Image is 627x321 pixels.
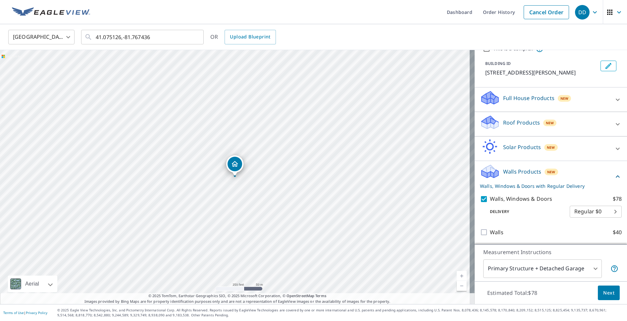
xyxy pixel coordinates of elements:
a: Upload Blueprint [225,30,276,44]
p: Delivery [480,209,570,215]
p: Full House Products [503,94,554,102]
a: Terms [315,293,326,298]
img: EV Logo [12,7,90,17]
p: Measurement Instructions [483,248,618,256]
p: $40 [613,228,622,237]
a: Current Level 17, Zoom Out [457,281,467,291]
div: DD [575,5,590,20]
span: Next [603,289,614,297]
div: Aerial [23,276,41,292]
div: Roof ProductsNew [480,115,622,134]
p: $78 [613,195,622,203]
div: Primary Structure + Detached Garage [483,259,602,278]
div: Regular $0 [570,202,622,221]
p: Walls Products [503,168,541,176]
p: | [3,311,47,315]
p: Estimated Total: $78 [482,286,543,300]
div: Walls ProductsNewWalls, Windows & Doors with Regular Delivery [480,164,622,189]
div: Solar ProductsNew [480,139,622,158]
p: © 2025 Eagle View Technologies, Inc. and Pictometry International Corp. All Rights Reserved. Repo... [57,308,624,318]
div: OR [210,30,276,44]
p: Solar Products [503,143,541,151]
div: [GEOGRAPHIC_DATA] [8,28,75,46]
a: OpenStreetMap [287,293,314,298]
p: Walls, Windows & Doors with Regular Delivery [480,183,614,189]
button: Edit building 1 [601,61,616,71]
button: Next [598,286,620,300]
div: Dropped pin, building 1, Residential property, 7321 Grindle Rd Wadsworth, OH 44281 [226,155,243,176]
a: Privacy Policy [26,310,47,315]
p: Roof Products [503,119,540,127]
span: New [547,145,555,150]
p: Walls [490,228,503,237]
p: BUILDING ID [485,61,511,66]
div: Aerial [8,276,57,292]
span: © 2025 TomTom, Earthstar Geographics SIO, © 2025 Microsoft Corporation, © [148,293,326,299]
span: New [560,96,569,101]
a: Cancel Order [524,5,569,19]
div: Full House ProductsNew [480,90,622,109]
a: Terms of Use [3,310,24,315]
span: Your report will include the primary structure and a detached garage if one exists. [610,265,618,273]
p: Walls, Windows & Doors [490,195,552,203]
span: New [547,169,555,175]
p: [STREET_ADDRESS][PERSON_NAME] [485,69,598,77]
a: Current Level 17, Zoom In [457,271,467,281]
span: Upload Blueprint [230,33,270,41]
input: Search by address or latitude-longitude [96,28,190,46]
span: New [546,120,554,126]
